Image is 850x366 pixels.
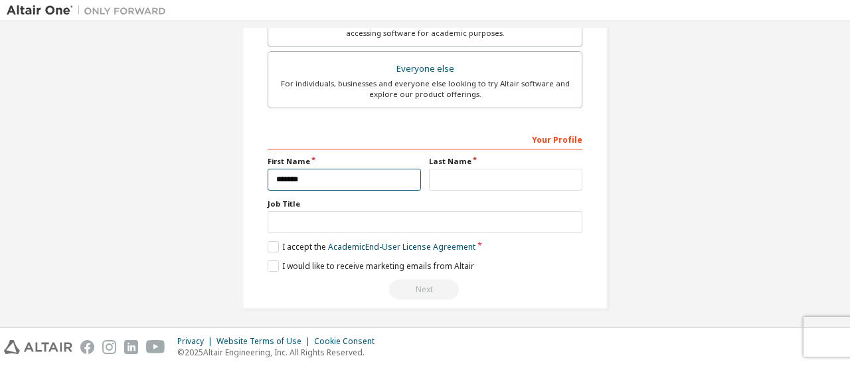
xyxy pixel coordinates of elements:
div: For faculty & administrators of academic institutions administering students and accessing softwa... [276,17,574,39]
label: I would like to receive marketing emails from Altair [268,260,474,272]
img: linkedin.svg [124,340,138,354]
img: facebook.svg [80,340,94,354]
img: youtube.svg [146,340,165,354]
div: Privacy [177,336,216,347]
div: Website Terms of Use [216,336,314,347]
a: Academic End-User License Agreement [328,241,475,252]
img: instagram.svg [102,340,116,354]
p: © 2025 Altair Engineering, Inc. All Rights Reserved. [177,347,382,358]
label: Job Title [268,199,582,209]
label: I accept the [268,241,475,252]
label: First Name [268,156,421,167]
img: altair_logo.svg [4,340,72,354]
img: Altair One [7,4,173,17]
div: Cookie Consent [314,336,382,347]
div: Read and acccept EULA to continue [268,280,582,300]
label: Last Name [429,156,582,167]
div: Your Profile [268,128,582,149]
div: For individuals, businesses and everyone else looking to try Altair software and explore our prod... [276,78,574,100]
div: Everyone else [276,60,574,78]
